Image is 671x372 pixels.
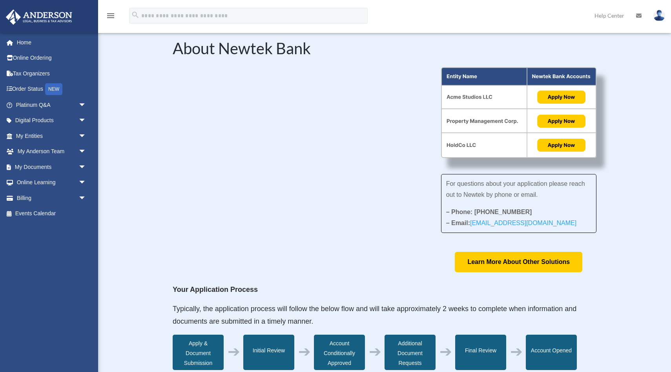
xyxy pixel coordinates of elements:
div: Additional Document Requests [385,335,436,370]
a: My Documentsarrow_drop_down [5,159,98,175]
a: Order StatusNEW [5,81,98,97]
a: My Anderson Teamarrow_drop_down [5,144,98,159]
a: My Entitiesarrow_drop_down [5,128,98,144]
a: Platinum Q&Aarrow_drop_down [5,97,98,113]
a: Online Ordering [5,50,98,66]
strong: – Phone: [PHONE_NUMBER] [446,209,532,215]
div: ➔ [369,347,381,357]
img: Anderson Advisors Platinum Portal [4,9,75,25]
div: Account Opened [526,335,577,370]
span: arrow_drop_down [78,97,94,113]
div: NEW [45,83,62,95]
a: Events Calendar [5,206,98,222]
div: Initial Review [243,335,294,370]
span: arrow_drop_down [78,113,94,129]
div: Apply & Document Submission [173,335,224,370]
a: Digital Productsarrow_drop_down [5,113,98,128]
span: arrow_drop_down [78,144,94,160]
div: Account Conditionally Approved [314,335,365,370]
a: menu [106,14,115,20]
a: Online Learningarrow_drop_down [5,175,98,191]
h2: About Newtek Bank [173,40,596,60]
i: search [131,11,140,19]
img: About Partnership Graphic (3) [441,67,596,158]
strong: Your Application Process [173,286,258,293]
div: Final Review [455,335,506,370]
span: For questions about your application please reach out to Newtek by phone or email. [446,180,585,198]
div: ➔ [298,347,311,357]
a: Billingarrow_drop_down [5,190,98,206]
a: Home [5,35,98,50]
iframe: NewtekOne and Newtek Bank's Partnership with Anderson Advisors [173,67,418,205]
span: arrow_drop_down [78,175,94,191]
span: arrow_drop_down [78,128,94,144]
div: ➔ [510,347,523,357]
a: [EMAIL_ADDRESS][DOMAIN_NAME] [470,220,576,230]
strong: – Email: [446,220,577,226]
span: Typically, the application process will follow the below flow and will take approximately 2 weeks... [173,305,576,325]
img: User Pic [653,10,665,21]
span: arrow_drop_down [78,159,94,175]
a: Tax Organizers [5,66,98,81]
div: ➔ [439,347,452,357]
span: arrow_drop_down [78,190,94,206]
a: Learn More About Other Solutions [455,252,582,272]
i: menu [106,11,115,20]
div: ➔ [228,347,240,357]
